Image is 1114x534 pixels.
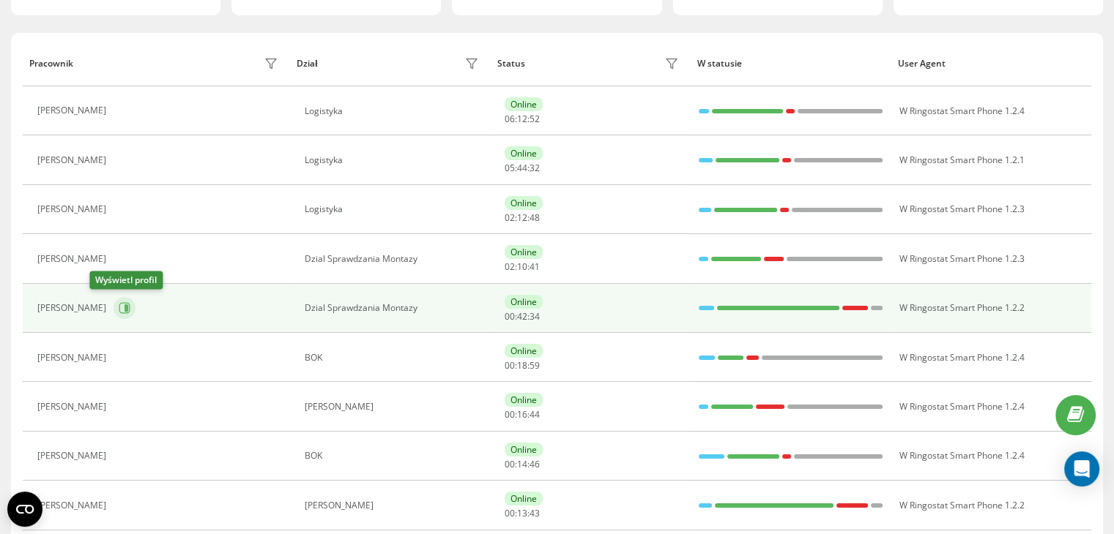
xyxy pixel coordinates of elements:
[497,59,525,69] div: Status
[505,97,543,111] div: Online
[305,402,483,412] div: [PERSON_NAME]
[37,303,110,313] div: [PERSON_NAME]
[505,113,515,125] span: 06
[505,310,515,323] span: 00
[517,359,527,372] span: 18
[89,271,163,290] div: Wyświetl profil
[505,162,515,174] span: 05
[305,106,483,116] div: Logistyka
[505,312,540,322] div: : :
[305,353,483,363] div: BOK
[530,359,540,372] span: 59
[37,254,110,264] div: [PERSON_NAME]
[305,155,483,165] div: Logistyka
[517,260,527,273] span: 10
[305,254,483,264] div: Dzial Sprawdzania Montazy
[898,59,1085,69] div: User Agent
[899,499,1024,511] span: W Ringostat Smart Phone 1.2.2
[305,451,483,461] div: BOK
[899,449,1024,462] span: W Ringostat Smart Phone 1.2.4
[899,154,1024,166] span: W Ringostat Smart Phone 1.2.1
[7,492,42,527] button: Open CMP widget
[297,59,317,69] div: Dział
[899,252,1024,265] span: W Ringostat Smart Phone 1.2.3
[505,408,515,421] span: 00
[530,260,540,273] span: 41
[530,211,540,224] span: 48
[505,410,540,420] div: : :
[1064,451,1099,486] div: Open Intercom Messenger
[505,361,540,371] div: : :
[530,408,540,421] span: 44
[530,458,540,470] span: 46
[37,155,110,165] div: [PERSON_NAME]
[37,105,110,116] div: [PERSON_NAME]
[505,146,543,160] div: Online
[37,353,110,363] div: [PERSON_NAME]
[29,59,73,69] div: Pracownik
[505,262,540,272] div: : :
[505,163,540,173] div: : :
[505,459,540,470] div: : :
[697,59,884,69] div: W statusie
[505,260,515,273] span: 02
[517,408,527,421] span: 16
[305,303,483,313] div: Dzial Sprawdzania Montazy
[899,105,1024,117] span: W Ringostat Smart Phone 1.2.4
[517,310,527,323] span: 42
[505,443,543,456] div: Online
[505,492,543,505] div: Online
[899,400,1024,413] span: W Ringostat Smart Phone 1.2.4
[37,402,110,412] div: [PERSON_NAME]
[517,458,527,470] span: 14
[899,203,1024,215] span: W Ringostat Smart Phone 1.2.3
[305,500,483,511] div: [PERSON_NAME]
[505,393,543,407] div: Online
[517,113,527,125] span: 12
[530,113,540,125] span: 52
[505,507,515,519] span: 00
[505,211,515,224] span: 02
[505,295,543,309] div: Online
[37,500,110,511] div: [PERSON_NAME]
[305,204,483,214] div: Logistyka
[517,162,527,174] span: 44
[505,213,540,223] div: : :
[517,211,527,224] span: 12
[530,507,540,519] span: 43
[37,204,110,214] div: [PERSON_NAME]
[517,507,527,519] span: 13
[505,196,543,210] div: Online
[505,458,515,470] span: 00
[505,344,543,358] div: Online
[505,508,540,519] div: : :
[37,451,110,461] div: [PERSON_NAME]
[899,351,1024,364] span: W Ringostat Smart Phone 1.2.4
[505,245,543,259] div: Online
[530,310,540,323] span: 34
[530,162,540,174] span: 32
[505,359,515,372] span: 00
[899,301,1024,314] span: W Ringostat Smart Phone 1.2.2
[505,114,540,124] div: : :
